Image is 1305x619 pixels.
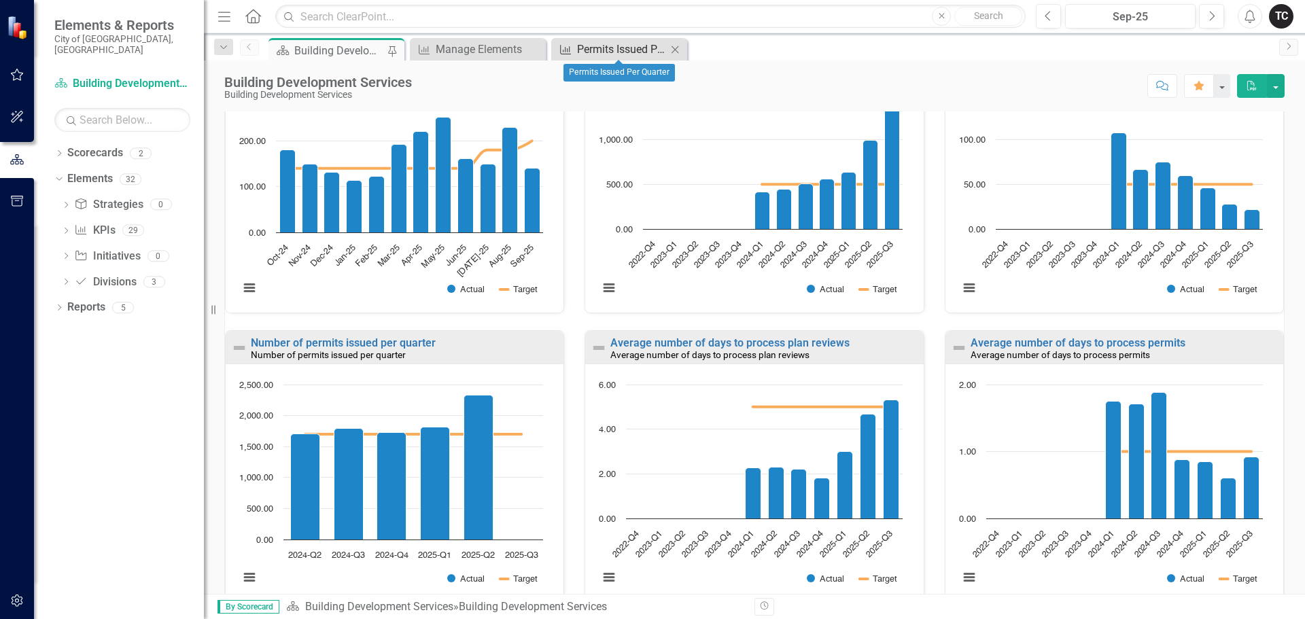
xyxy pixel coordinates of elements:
[413,131,429,232] path: Apr-25, 220. Actual.
[224,75,412,90] div: Building Development Services
[217,600,279,614] span: By Scorecard
[447,284,485,294] button: Show Actual
[727,529,756,559] text: 2024-Q1
[239,412,273,421] text: 2,000.00
[150,199,172,211] div: 0
[592,88,909,309] svg: Interactive chart
[634,529,664,559] text: 2023-Q1
[994,529,1024,559] text: 2023-Q1
[294,42,384,59] div: Building Development Services
[462,551,495,560] text: 2025-Q2
[354,243,379,268] text: Feb-25
[860,414,876,519] path: 2025-Q2, 4.67. Actual.
[1177,175,1193,229] path: 2024-Q4, 60. Actual.
[309,243,334,268] text: Dec-24
[627,240,657,270] text: 2022-Q4
[251,336,436,349] a: Number of permits issued per quarter
[481,164,496,232] path: Jul-25, 149. Actual.
[54,17,190,33] span: Elements & Reports
[391,144,407,232] path: Mar-25, 193. Actual.
[1225,529,1255,559] text: 2025-Q3
[1167,284,1204,294] button: Show Actual
[654,108,900,229] g: Actual, series 1 of 2. Bar series with 12 bars.
[606,181,633,190] text: 500.00
[74,197,143,213] a: Strategies
[291,434,320,540] path: 2024-Q2, 1,704. Actual.
[736,240,766,270] text: 2024-Q1
[147,250,169,262] div: 0
[240,568,259,587] button: View chart menu, Chart
[819,529,849,559] text: 2025-Q1
[280,149,296,232] path: Oct-24, 181. Actual.
[1040,529,1070,559] text: 2023-Q3
[332,551,365,560] text: 2024-Q3
[750,529,780,559] text: 2024-Q2
[960,279,979,298] button: View chart menu, Chart
[1114,240,1144,270] text: 2024-Q2
[225,330,564,603] div: Double-Click to Edit
[232,88,550,309] svg: Interactive chart
[657,529,687,559] text: 2023-Q2
[884,400,899,519] path: 2025-Q3, 5.32. Actual.
[302,431,525,437] g: Target, series 2 of 2. Line with 6 data points.
[1105,402,1121,519] path: 2024-Q1, 1.75. Actual.
[286,599,744,615] div: »
[436,117,451,232] path: May-25, 251. Actual.
[232,88,557,309] div: Chart. Highcharts interactive chart.
[959,136,986,145] text: 100.00
[256,536,273,545] text: 0.00
[974,10,1003,21] span: Search
[1132,169,1148,229] path: 2024-Q2, 67. Actual.
[757,240,787,270] text: 2024-Q2
[1181,240,1211,270] text: 2025-Q1
[960,568,979,587] button: View chart menu, Chart
[54,108,190,132] input: Search Below...
[420,243,447,270] text: May-25
[959,381,976,390] text: 2.00
[231,340,247,356] img: Not Defined
[1167,573,1204,584] button: Show Actual
[1063,529,1093,559] text: 2023-Q4
[599,515,616,524] text: 0.00
[1243,457,1259,519] path: 2025-Q3, 0.92. Actual.
[505,551,538,560] text: 2025-Q3
[1203,240,1233,270] text: 2025-Q2
[74,275,136,290] a: Divisions
[693,240,723,270] text: 2023-Q3
[860,284,897,294] button: Show Target
[1065,4,1196,29] button: Sep-25
[671,240,701,270] text: 2023-Q2
[841,172,856,229] path: 2025-Q1, 634. Actual.
[1025,240,1055,270] text: 2023-Q2
[112,302,134,313] div: 5
[324,172,340,232] path: Dec-24, 131. Actual.
[67,300,105,315] a: Reports
[1003,240,1032,270] text: 2023-Q1
[291,385,523,540] g: Actual, series 1 of 2. Bar series with 6 bars.
[577,41,667,58] div: Permits Issued Per Quarter
[610,336,850,349] a: Average number of days to process plan reviews
[1197,462,1213,519] path: 2025-Q1, 0.85. Actual.
[969,226,986,234] text: 0.00
[1151,393,1166,519] path: 2024-Q3, 1.88. Actual.
[67,145,123,161] a: Scorecards
[455,243,491,279] text: [DATE]-25
[1007,181,1254,187] g: Target, series 2 of 2. Line with 12 data points.
[400,243,424,268] text: Apr-25
[791,470,807,519] path: 2024-Q3, 2.21. Actual.
[377,433,406,540] path: 2024-Q4, 1,732. Actual.
[844,240,874,270] text: 2025-Q2
[1202,529,1232,559] text: 2025-Q2
[860,573,897,584] button: Show Target
[1007,132,1259,229] g: Actual, series 1 of 2. Bar series with 12 bars.
[591,340,607,356] img: Not Defined
[377,243,402,268] text: Mar-25
[1179,529,1208,559] text: 2025-Q1
[1132,529,1162,559] text: 2024-Q3
[585,40,924,313] div: Double-Click to Edit
[509,243,535,269] text: Sep-25
[865,529,894,559] text: 2025-Q3
[251,349,406,360] small: Number of permits issued per quarter
[240,279,259,298] button: View chart menu, Chart
[1174,460,1189,519] path: 2024-Q4, 0.88. Actual.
